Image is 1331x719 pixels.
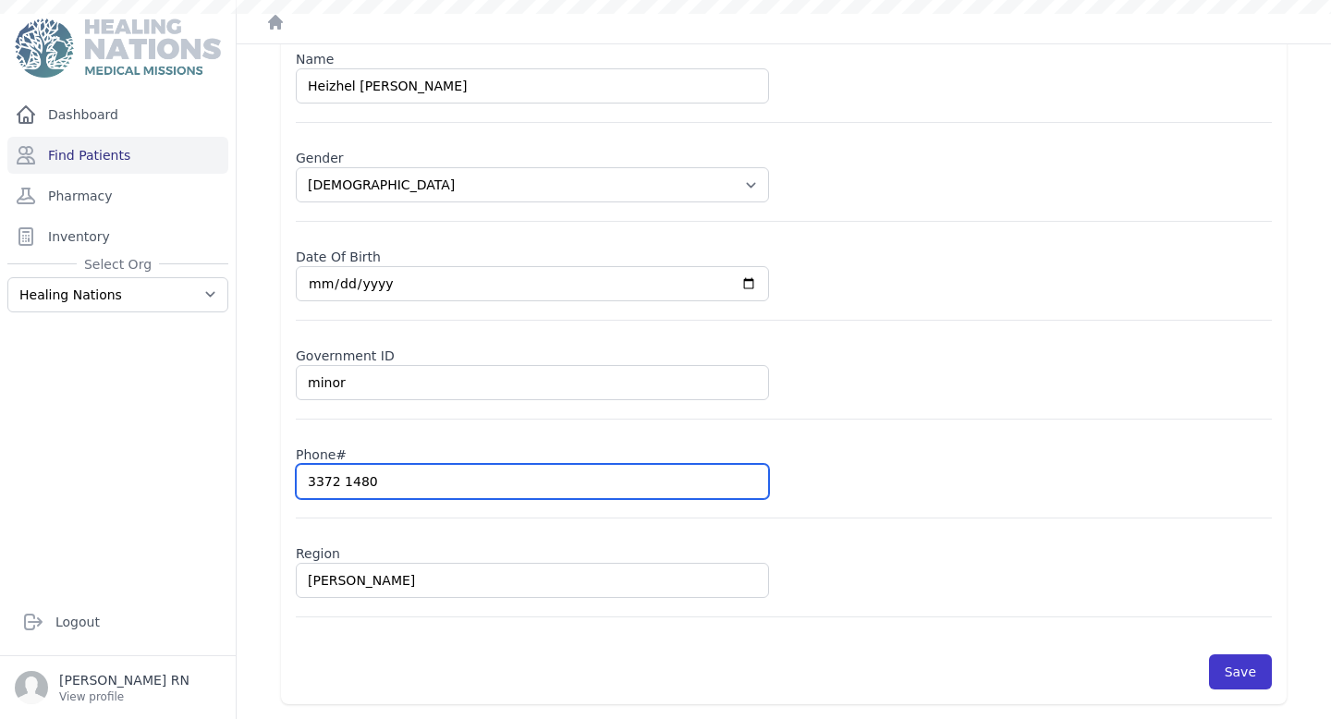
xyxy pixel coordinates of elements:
[296,438,1272,464] label: Phone#
[296,537,1272,563] label: Region
[296,240,1272,266] label: Date Of Birth
[59,671,189,689] p: [PERSON_NAME] RN
[7,177,228,214] a: Pharmacy
[7,137,228,174] a: Find Patients
[1209,654,1272,689] button: Save
[296,141,1272,167] label: Gender
[77,255,159,274] span: Select Org
[15,18,220,78] img: Medical Missions EMR
[15,671,221,704] a: [PERSON_NAME] RN View profile
[296,43,1272,68] label: Name
[7,218,228,255] a: Inventory
[59,689,189,704] p: View profile
[7,96,228,133] a: Dashboard
[15,603,221,640] a: Logout
[296,339,1272,365] label: Government ID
